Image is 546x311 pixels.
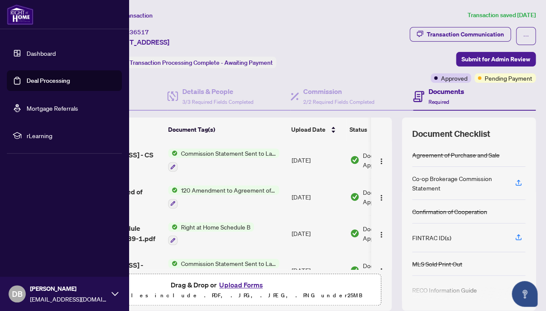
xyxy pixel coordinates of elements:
img: Document Status [350,229,359,238]
img: logo [7,4,33,25]
span: Drag & Drop orUpload FormsSupported files include .PDF, .JPG, .JPEG, .PNG under25MB [55,274,381,306]
img: Status Icon [168,185,178,195]
div: FINTRAC ID(s) [412,233,451,242]
button: Status Icon120 Amendment to Agreement of Purchase and Sale [168,185,279,208]
img: Status Icon [168,222,178,232]
button: Status IconCommission Statement Sent to Lawyer [168,148,279,172]
h4: Commission [303,86,374,97]
span: 36517 [130,28,149,36]
img: Document Status [350,155,359,165]
span: 2/2 Required Fields Completed [303,99,374,105]
span: [STREET_ADDRESS] [106,37,169,47]
span: 3/3 Required Fields Completed [182,99,253,105]
span: Right at Home Schedule B [178,222,254,232]
button: Submit for Admin Review [456,52,536,66]
div: Confirmation of Cooperation [412,207,487,216]
div: RECO Information Guide [412,285,477,295]
button: Status IconRight at Home Schedule B [168,222,254,245]
button: Logo [374,190,388,204]
button: Logo [374,226,388,240]
td: [DATE] [288,252,347,289]
th: Document Tag(s) [165,118,288,142]
span: Document Checklist [412,128,490,140]
th: Upload Date [288,118,346,142]
td: [DATE] [288,215,347,252]
a: Deal Processing [27,77,70,85]
th: Status [346,118,419,142]
span: Transaction Processing Complete - Awaiting Payment [130,59,273,66]
span: View Transaction [107,12,153,19]
img: Document Status [350,266,359,275]
span: Drag & Drop or [171,279,265,290]
span: Required [428,99,449,105]
td: [DATE] [288,142,347,178]
span: Upload Date [291,125,326,134]
button: Logo [374,153,388,167]
button: Logo [374,263,388,277]
img: Logo [378,194,385,201]
img: Status Icon [168,259,178,268]
h4: Documents [428,86,464,97]
img: Document Status [350,192,359,202]
td: [DATE] [288,178,347,215]
img: Status Icon [168,148,178,158]
span: Document Approved [363,151,416,169]
span: Document Approved [363,187,416,206]
span: Document Approved [363,261,416,280]
span: Commission Statement Sent to Lawyer [178,148,279,158]
p: Supported files include .PDF, .JPG, .JPEG, .PNG under 25 MB [60,290,376,301]
div: Agreement of Purchase and Sale [412,150,500,160]
span: rLearning [27,131,116,140]
div: Status: [106,57,276,68]
span: Document Approved [363,224,416,243]
span: [PERSON_NAME] [30,284,107,293]
h4: Details & People [182,86,253,97]
span: Submit for Admin Review [462,52,530,66]
div: Transaction Communication [427,27,504,41]
img: Logo [378,158,385,165]
img: Logo [378,268,385,275]
button: Upload Forms [217,279,265,290]
span: 120 Amendment to Agreement of Purchase and Sale [178,185,279,195]
button: Status IconCommission Statement Sent to Lawyer [168,259,279,282]
div: MLS Sold Print Out [412,259,462,269]
a: Dashboard [27,49,56,57]
a: Mortgage Referrals [27,104,78,112]
img: Logo [378,231,385,238]
span: Pending Payment [485,73,532,83]
span: Approved [441,73,468,83]
span: ellipsis [523,33,529,39]
article: Transaction saved [DATE] [468,10,536,20]
span: Status [350,125,367,134]
span: DB [12,288,23,300]
button: Transaction Communication [410,27,511,42]
div: Co-op Brokerage Commission Statement [412,174,505,193]
span: Commission Statement Sent to Lawyer [178,259,279,268]
span: [EMAIL_ADDRESS][DOMAIN_NAME] [30,294,107,304]
button: Open asap [512,281,537,307]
